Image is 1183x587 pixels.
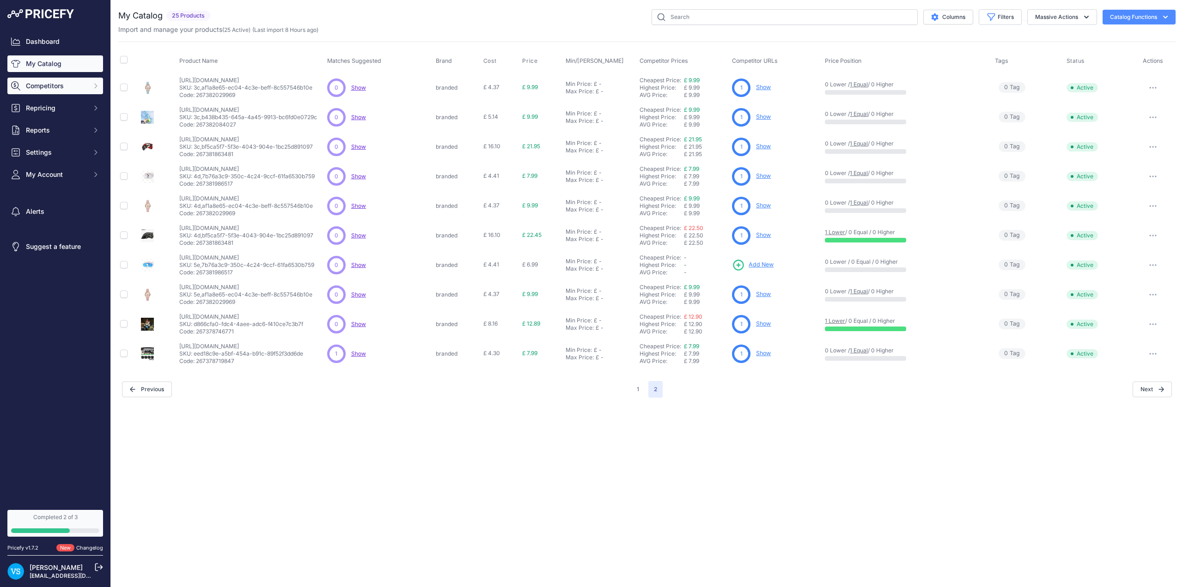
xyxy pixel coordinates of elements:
[594,169,597,176] div: £
[740,320,743,328] span: 1
[436,173,480,180] p: branded
[26,81,86,91] span: Competitors
[850,288,868,295] a: 1 Equal
[684,77,700,84] a: £ 9.99
[351,350,366,357] span: Show
[566,80,592,88] div: Min Price:
[566,236,594,243] div: Max Price:
[740,290,743,299] span: 1
[179,321,303,328] p: SKU: d866cfa0-fdc4-4aee-adc6-f410ce7c3b7f
[436,202,480,210] p: branded
[7,55,103,72] a: My Catalog
[566,206,594,213] div: Max Price:
[351,84,366,91] a: Show
[825,317,986,325] p: / 0 Equal / 0 Higher
[599,176,604,184] div: -
[1067,320,1098,329] span: Active
[351,291,366,298] span: Show
[522,320,540,327] span: £ 12.89
[640,121,684,128] div: AVG Price:
[684,84,700,91] span: £ 9.99
[566,88,594,95] div: Max Price:
[640,224,681,231] a: Cheapest Price:
[740,231,743,240] span: 1
[825,229,845,236] a: 1 Lower
[351,232,366,239] span: Show
[566,295,594,302] div: Max Price:
[596,265,599,272] div: £
[597,228,602,236] div: -
[640,232,684,239] div: Highest Price:
[640,202,684,210] div: Highest Price:
[7,100,103,116] button: Repricing
[179,151,313,158] p: Code: 267381863481
[566,139,592,147] div: Min Price:
[684,136,702,143] a: £ 21.95
[335,172,338,181] span: 0
[436,114,480,121] p: branded
[522,57,539,65] button: Price
[483,84,500,91] span: £ 4.37
[1067,113,1098,122] span: Active
[756,84,771,91] a: Show
[179,84,312,91] p: SKU: 3c,af1a8e65-ec04-4c3e-beff-8c557546b10e
[825,140,986,147] p: 0 Lower / / 0 Higher
[179,106,317,114] p: [URL][DOMAIN_NAME]
[566,117,594,125] div: Max Price:
[825,199,986,206] p: 0 Lower / / 0 Higher
[825,81,986,88] p: 0 Lower / / 0 Higher
[1004,231,1008,240] span: 0
[30,572,126,579] a: [EMAIL_ADDRESS][DOMAIN_NAME]
[436,143,480,151] p: branded
[999,230,1025,241] span: Tag
[122,381,172,397] button: Previous
[594,139,597,147] div: £
[740,113,743,121] span: 1
[1004,260,1008,269] span: 0
[596,206,599,213] div: £
[483,172,499,179] span: £ 4.41
[222,26,250,33] span: ( )
[684,284,700,290] a: £ 9.99
[179,298,312,306] p: Code: 267382029969
[1004,290,1008,299] span: 0
[684,239,728,247] div: £ 22.50
[594,80,597,88] div: £
[597,317,602,324] div: -
[640,261,684,269] div: Highest Price:
[999,171,1025,182] span: Tag
[26,148,86,157] span: Settings
[597,139,602,147] div: -
[640,151,684,158] div: AVG Price:
[825,288,986,295] p: 0 Lower / / 0 Higher
[7,9,74,18] img: Pricefy Logo
[436,261,480,269] p: branded
[522,261,538,268] span: £ 6.99
[594,199,597,206] div: £
[179,232,313,239] p: SKU: 4d,bf5ca5f7-5f3e-4043-904e-1bc25d891097
[756,143,771,150] a: Show
[640,210,684,217] div: AVG Price:
[566,258,592,265] div: Min Price:
[335,261,338,269] span: 0
[179,210,313,217] p: Code: 267382029969
[1067,172,1098,181] span: Active
[76,545,103,551] a: Changelog
[825,169,986,177] p: 0 Lower / / 0 Higher
[335,202,338,210] span: 0
[850,81,868,88] a: 1 Equal
[1067,142,1098,151] span: Active
[522,290,538,297] span: £ 9.99
[522,172,537,179] span: £ 7.99
[594,258,597,265] div: £
[597,287,602,295] div: -
[224,26,249,33] a: 25 Active
[594,317,597,324] div: £
[684,114,700,121] span: £ 9.99
[684,121,728,128] div: £ 9.99
[1004,172,1008,181] span: 0
[999,82,1025,93] span: Tag
[850,347,868,354] a: 1 Equal
[1004,142,1008,151] span: 0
